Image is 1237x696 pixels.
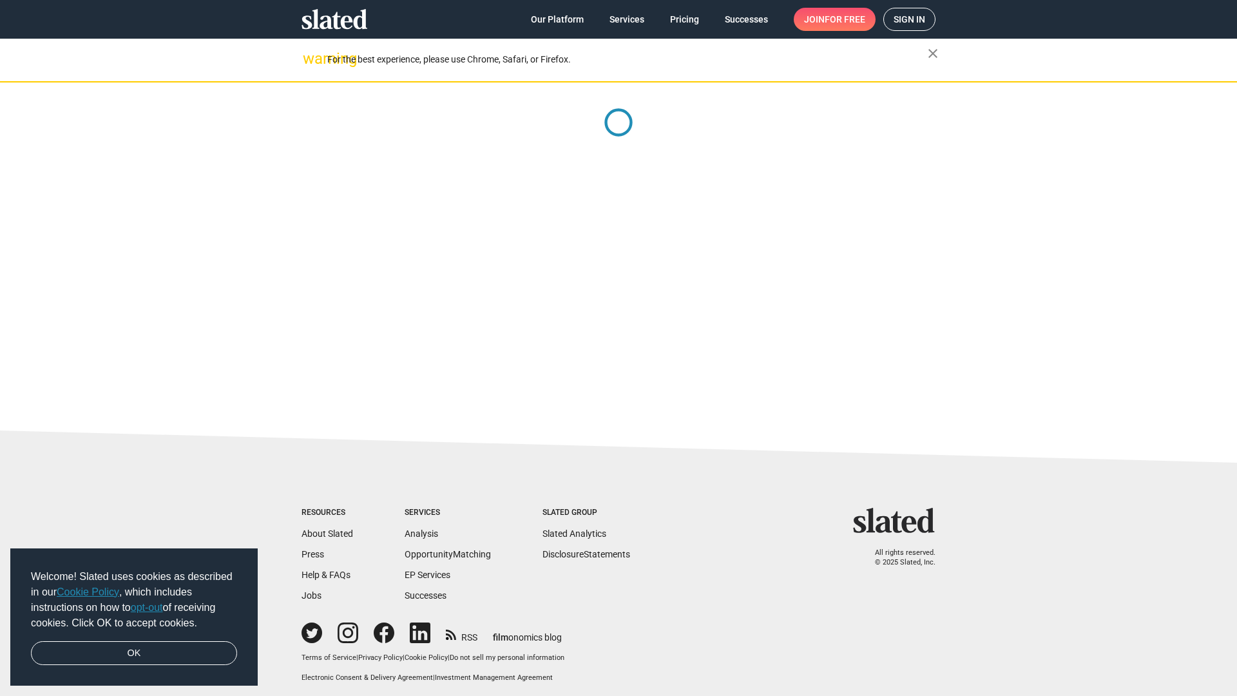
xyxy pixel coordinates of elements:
[302,570,350,580] a: Help & FAQs
[542,508,630,518] div: Slated Group
[521,8,594,31] a: Our Platform
[303,51,318,66] mat-icon: warning
[599,8,655,31] a: Services
[804,8,865,31] span: Join
[542,528,606,539] a: Slated Analytics
[450,653,564,663] button: Do not sell my personal information
[925,46,941,61] mat-icon: close
[358,653,403,662] a: Privacy Policy
[57,586,119,597] a: Cookie Policy
[302,528,353,539] a: About Slated
[31,569,237,631] span: Welcome! Slated uses cookies as described in our , which includes instructions on how to of recei...
[714,8,778,31] a: Successes
[435,673,553,682] a: Investment Management Agreement
[302,673,433,682] a: Electronic Consent & Delivery Agreement
[725,8,768,31] span: Successes
[405,590,446,601] a: Successes
[405,653,448,662] a: Cookie Policy
[493,632,508,643] span: film
[302,549,324,559] a: Press
[405,570,450,580] a: EP Services
[531,8,584,31] span: Our Platform
[883,8,935,31] a: Sign in
[302,590,321,601] a: Jobs
[446,624,477,644] a: RSS
[861,548,935,567] p: All rights reserved. © 2025 Slated, Inc.
[794,8,876,31] a: Joinfor free
[493,621,562,644] a: filmonomics blog
[448,653,450,662] span: |
[670,8,699,31] span: Pricing
[327,51,928,68] div: For the best experience, please use Chrome, Safari, or Firefox.
[894,8,925,30] span: Sign in
[302,508,353,518] div: Resources
[660,8,709,31] a: Pricing
[131,602,163,613] a: opt-out
[542,549,630,559] a: DisclosureStatements
[356,653,358,662] span: |
[31,641,237,666] a: dismiss cookie message
[405,549,491,559] a: OpportunityMatching
[10,548,258,686] div: cookieconsent
[609,8,644,31] span: Services
[302,653,356,662] a: Terms of Service
[403,653,405,662] span: |
[825,8,865,31] span: for free
[433,673,435,682] span: |
[405,528,438,539] a: Analysis
[405,508,491,518] div: Services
